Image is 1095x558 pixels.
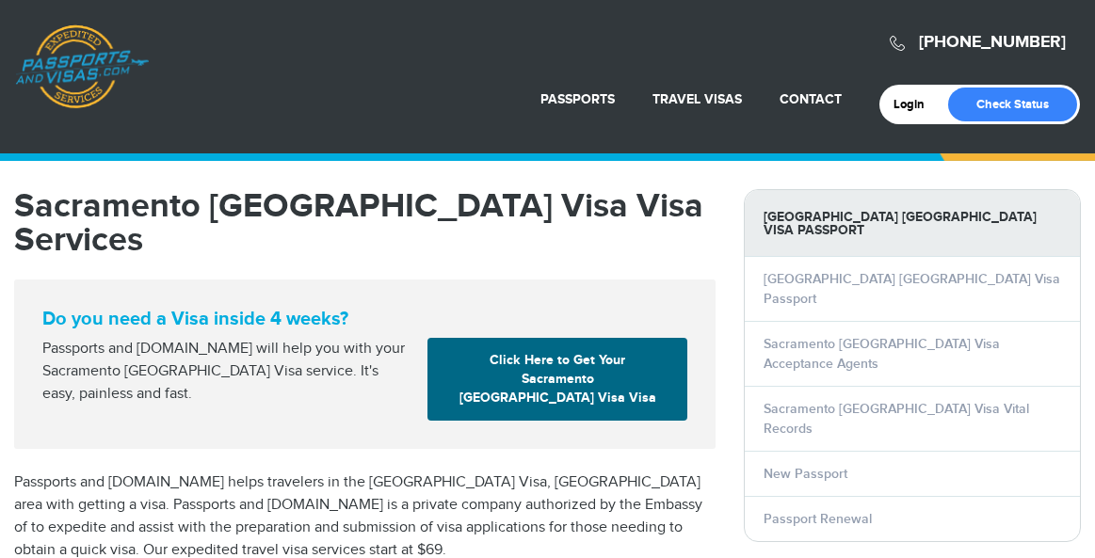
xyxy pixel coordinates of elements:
h1: Sacramento [GEOGRAPHIC_DATA] Visa Visa Services [14,189,716,257]
a: Login [894,97,938,112]
a: Travel Visas [652,91,742,107]
strong: [GEOGRAPHIC_DATA] [GEOGRAPHIC_DATA] Visa Passport [745,190,1080,257]
a: Passports [540,91,615,107]
strong: Do you need a Visa inside 4 weeks? [42,308,687,330]
a: Check Status [948,88,1077,121]
a: Passport Renewal [764,511,872,527]
div: Passports and [DOMAIN_NAME] will help you with your Sacramento [GEOGRAPHIC_DATA] Visa service. It... [35,338,420,406]
a: [PHONE_NUMBER] [919,32,1066,53]
a: Sacramento [GEOGRAPHIC_DATA] Visa Acceptance Agents [764,336,1000,372]
a: Passports & [DOMAIN_NAME] [15,24,149,109]
a: Sacramento [GEOGRAPHIC_DATA] Visa Vital Records [764,401,1029,437]
a: [GEOGRAPHIC_DATA] [GEOGRAPHIC_DATA] Visa Passport [764,271,1060,307]
a: Contact [780,91,842,107]
a: New Passport [764,466,847,482]
a: Click Here to Get Your Sacramento [GEOGRAPHIC_DATA] Visa Visa [427,338,687,421]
